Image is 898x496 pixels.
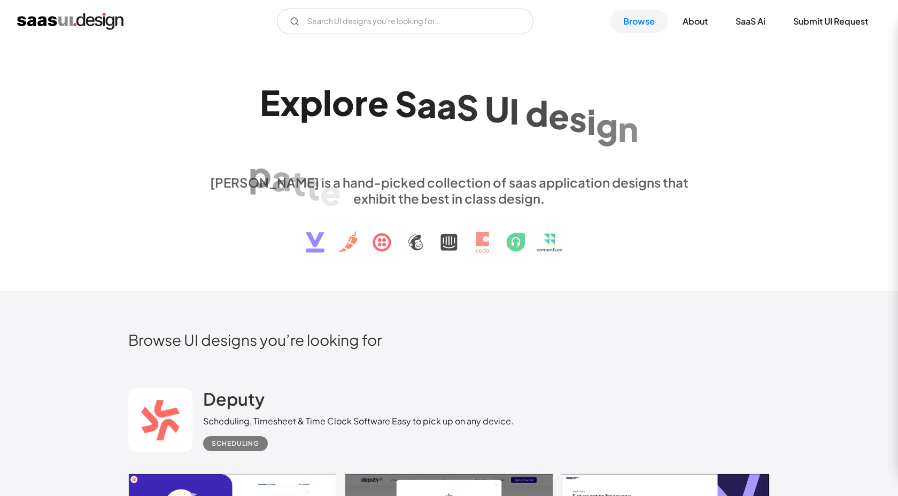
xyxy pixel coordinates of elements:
[323,82,332,123] div: l
[280,82,300,123] div: x
[277,9,533,34] form: Email Form
[610,10,668,33] a: Browse
[128,330,770,349] h2: Browse UI designs you’re looking for
[277,9,533,34] input: Search UI designs you're looking for...
[203,82,695,164] h1: Explore SaaS UI design patterns & interactions.
[287,206,611,262] img: text, icon, saas logo
[587,101,596,142] div: i
[395,83,417,124] div: S
[618,108,638,149] div: n
[670,10,721,33] a: About
[723,10,778,33] a: SaaS Ai
[203,174,695,206] div: [PERSON_NAME] is a hand-picked collection of saas application designs that exhibit the best in cl...
[437,85,456,126] div: a
[525,92,548,134] div: d
[596,104,618,145] div: g
[300,82,323,123] div: p
[368,82,389,123] div: e
[249,153,272,194] div: p
[260,82,280,123] div: E
[17,13,123,30] a: home
[780,10,881,33] a: Submit UI Request
[320,171,341,212] div: e
[291,161,306,203] div: t
[417,84,437,125] div: a
[509,90,519,131] div: I
[203,388,265,409] h2: Deputy
[306,166,320,207] div: t
[354,82,368,123] div: r
[212,437,259,450] div: Scheduling
[548,95,569,136] div: e
[272,157,291,198] div: a
[569,98,587,139] div: s
[456,87,478,128] div: S
[485,88,509,129] div: U
[203,388,265,415] a: Deputy
[203,415,514,428] div: Scheduling, Timesheet & Time Clock Software Easy to pick up on any device.
[332,82,354,123] div: o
